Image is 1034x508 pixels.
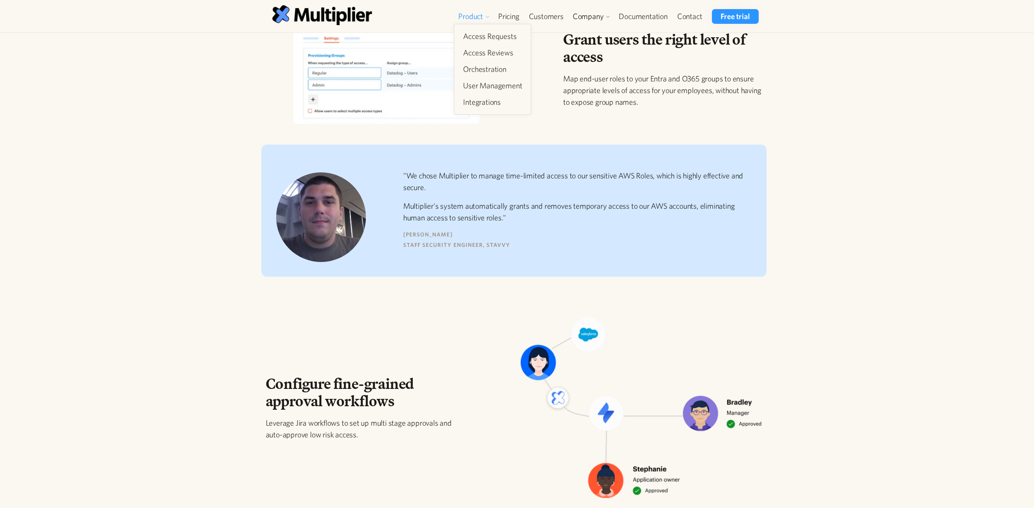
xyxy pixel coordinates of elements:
p: Leverage Jira workflows to set up multi stage approvals and auto-approve low risk access. [266,417,464,440]
a: Customers [524,9,568,24]
a: User Management [460,78,525,94]
a: Contact [672,9,707,24]
p: "We chose Multiplier to manage time-limited access to our sensitive AWS Roles, which is highly ef... [403,170,746,193]
strong: [PERSON_NAME] [403,231,453,238]
div: Product [454,9,493,24]
h2: Configure fine-grained approval workflows [266,375,464,411]
a: Integrations [460,94,525,110]
h6: staff security engineer, stavvy [403,241,746,249]
span: Grant users the right level of access [563,28,746,68]
p: Multiplier's system automatically grants and removes temporary access to our AWS accounts, elimin... [403,200,746,223]
nav: Product [454,24,531,115]
a: Access Reviews [460,45,525,61]
div: Company [573,11,604,22]
a: Access Requests [460,29,525,44]
div: Company [568,9,614,24]
a: Documentation [614,9,672,24]
a: Orchestration [460,61,525,77]
a: Pricing [493,9,524,24]
p: Map end-user roles to your Entra and O365 groups to ensure appropriate levels of access for your ... [563,73,762,108]
a: Free trial [712,9,758,24]
div: Product [458,11,483,22]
